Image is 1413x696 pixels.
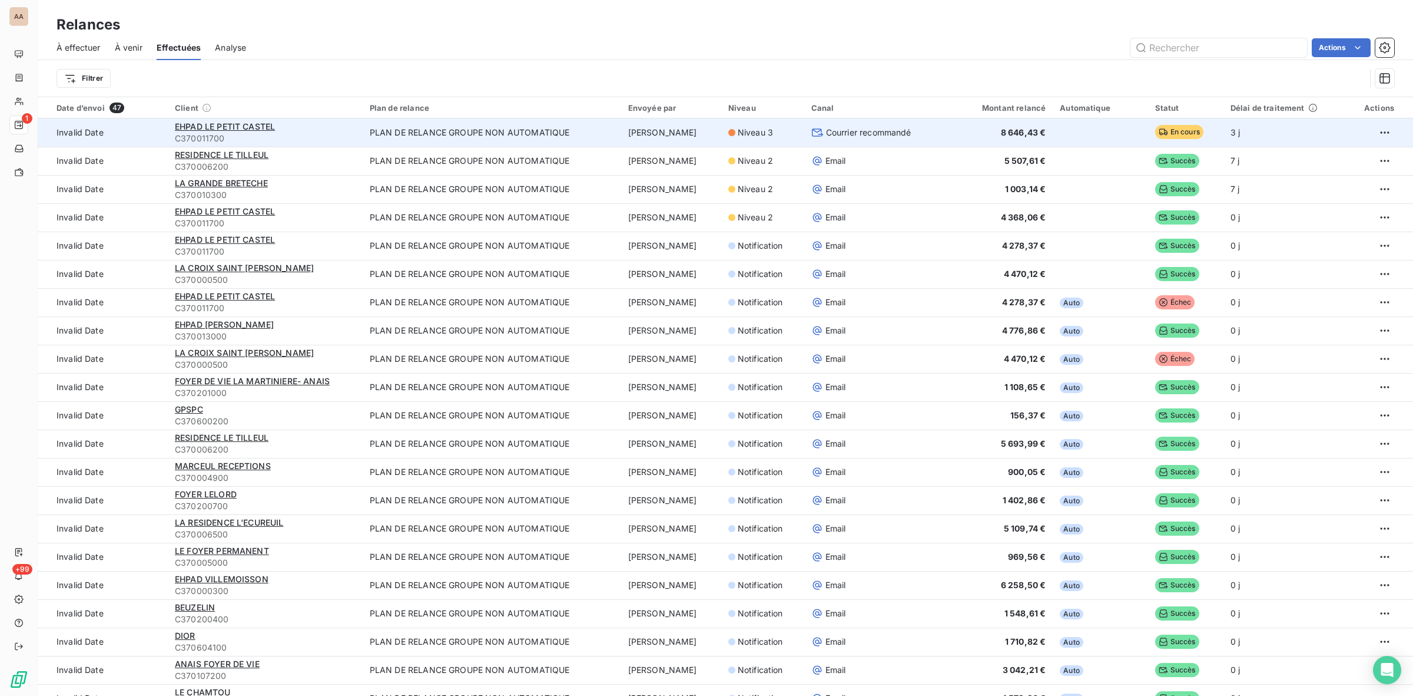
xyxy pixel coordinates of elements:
[825,494,846,506] span: Email
[1223,232,1345,260] td: 0 j
[825,410,846,421] span: Email
[1155,210,1199,225] span: Succès
[738,494,783,506] span: Notification
[1312,38,1371,57] button: Actions
[1060,467,1083,478] span: Auto
[825,438,846,450] span: Email
[1223,656,1345,684] td: 0 j
[1155,352,1195,366] span: Échec
[1155,267,1199,281] span: Succès
[1223,599,1345,628] td: 0 j
[115,42,142,54] span: À venir
[1001,212,1046,222] span: 4 368,06 €
[621,628,721,656] td: [PERSON_NAME]
[38,599,168,628] td: Invalid Date
[621,401,721,430] td: [PERSON_NAME]
[825,664,846,676] span: Email
[1155,465,1199,479] span: Succès
[825,523,846,535] span: Email
[621,288,721,316] td: [PERSON_NAME]
[175,472,356,484] span: C370004900
[1005,184,1046,194] span: 1 003,14 €
[175,189,356,201] span: C370010300
[175,631,195,641] span: DIOR
[363,232,621,260] td: PLAN DE RELANCE GROUPE NON AUTOMATIQUE
[825,212,846,223] span: Email
[1002,240,1046,250] span: 4 278,37 €
[363,543,621,571] td: PLAN DE RELANCE GROUPE NON AUTOMATIQUE
[38,628,168,656] td: Invalid Date
[175,387,356,399] span: C370201000
[175,133,356,144] span: C370011700
[175,291,275,301] span: EHPAD LE PETIT CASTEL
[1155,239,1199,253] span: Succès
[738,127,773,138] span: Niveau 3
[738,155,773,167] span: Niveau 2
[1002,297,1046,307] span: 4 278,37 €
[175,404,203,414] span: GPSPC
[38,260,168,288] td: Invalid Date
[1060,326,1083,337] span: Auto
[738,240,783,252] span: Notification
[175,602,215,612] span: BEUZELIN
[1003,665,1046,675] span: 3 042,21 €
[825,240,846,252] span: Email
[811,103,935,113] div: Canal
[738,608,783,619] span: Notification
[621,543,721,571] td: [PERSON_NAME]
[57,103,161,113] div: Date d’envoi
[1004,523,1046,533] span: 5 109,74 €
[175,500,356,512] span: C370200700
[1130,38,1307,57] input: Rechercher
[621,260,721,288] td: [PERSON_NAME]
[363,571,621,599] td: PLAN DE RELANCE GROUPE NON AUTOMATIQUE
[175,359,356,371] span: C370000500
[175,235,275,245] span: EHPAD LE PETIT CASTEL
[738,410,783,421] span: Notification
[363,373,621,401] td: PLAN DE RELANCE GROUPE NON AUTOMATIQUE
[1060,637,1083,648] span: Auto
[1155,295,1195,309] span: Échec
[363,345,621,373] td: PLAN DE RELANCE GROUPE NON AUTOMATIQUE
[175,274,356,286] span: C370000500
[825,268,846,280] span: Email
[38,458,168,486] td: Invalid Date
[363,458,621,486] td: PLAN DE RELANCE GROUPE NON AUTOMATIQUE
[621,232,721,260] td: [PERSON_NAME]
[175,585,356,597] span: C370000300
[175,217,356,229] span: C370011700
[1060,665,1083,676] span: Auto
[1223,543,1345,571] td: 0 j
[628,103,714,113] div: Envoyée par
[215,42,246,54] span: Analyse
[621,571,721,599] td: [PERSON_NAME]
[1010,410,1046,420] span: 156,37 €
[175,302,356,314] span: C370011700
[175,348,314,358] span: LA CROIX SAINT [PERSON_NAME]
[1223,571,1345,599] td: 0 j
[175,670,356,682] span: C370107200
[621,486,721,514] td: [PERSON_NAME]
[1223,147,1345,175] td: 7 j
[621,118,721,147] td: [PERSON_NAME]
[1060,609,1083,619] span: Auto
[1352,103,1394,113] div: Actions
[738,381,783,393] span: Notification
[175,150,268,160] span: RESIDENCE LE TILLEUL
[1155,408,1199,423] span: Succès
[1155,125,1203,139] span: En cours
[738,466,783,478] span: Notification
[175,574,268,584] span: EHPAD VILLEMOISSON
[621,147,721,175] td: [PERSON_NAME]
[825,608,846,619] span: Email
[363,118,621,147] td: PLAN DE RELANCE GROUPE NON AUTOMATIQUE
[38,373,168,401] td: Invalid Date
[22,113,32,124] span: 1
[57,42,101,54] span: À effectuer
[1230,103,1305,113] span: Délai de traitement
[175,206,275,216] span: EHPAD LE PETIT CASTEL
[175,161,356,173] span: C370006200
[175,331,356,342] span: C370013000
[363,514,621,543] td: PLAN DE RELANCE GROUPE NON AUTOMATIQUE
[175,444,356,456] span: C370006200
